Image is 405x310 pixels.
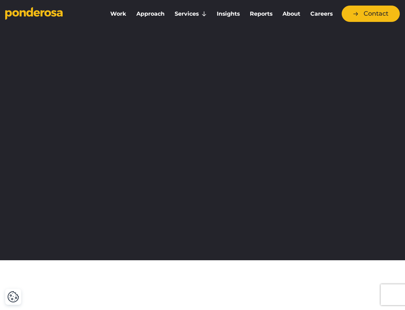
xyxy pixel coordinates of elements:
a: Work [106,7,130,21]
a: Approach [133,7,168,21]
a: About [279,7,304,21]
a: Reports [246,7,276,21]
a: Insights [213,7,243,21]
img: Revisit consent button [7,291,19,303]
button: Cookie Settings [7,291,19,303]
a: Services [171,7,210,21]
a: Contact [342,6,400,22]
a: Go to homepage [5,7,96,21]
a: Careers [307,7,336,21]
